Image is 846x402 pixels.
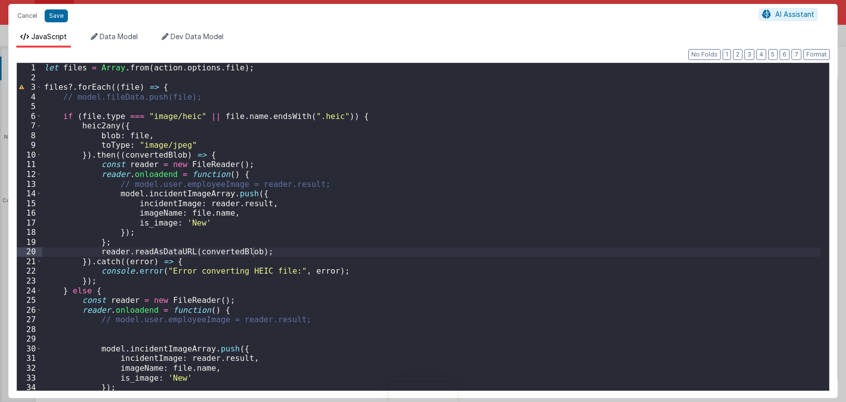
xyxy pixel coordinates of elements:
button: Save [45,9,68,22]
div: 7 [17,121,42,131]
div: 28 [17,325,42,335]
div: 4 [17,92,42,102]
button: AI Assistant [759,8,818,21]
button: 7 [791,49,801,60]
div: 23 [17,276,42,286]
div: 24 [17,286,42,296]
div: 1 [17,63,42,73]
div: 6 [17,112,42,121]
button: 2 [733,49,742,60]
button: 1 [723,49,731,60]
div: 16 [17,208,42,218]
div: 31 [17,353,42,363]
div: 13 [17,179,42,189]
div: 22 [17,266,42,276]
button: Cancel [12,9,42,23]
div: 20 [17,247,42,257]
div: 12 [17,170,42,179]
div: 2 [17,73,42,83]
div: 19 [17,237,42,247]
div: 26 [17,305,42,315]
span: Dev Data Model [170,32,224,41]
div: 11 [17,160,42,170]
div: 30 [17,344,42,354]
button: 4 [756,49,766,60]
div: 33 [17,373,42,383]
div: 10 [17,150,42,160]
div: 3 [17,82,42,92]
div: 34 [17,383,42,393]
button: 6 [780,49,790,60]
div: 21 [17,257,42,267]
button: Format [803,49,830,60]
span: Data Model [100,32,138,41]
div: 15 [17,199,42,209]
div: 18 [17,228,42,237]
div: 8 [17,131,42,141]
div: 17 [17,218,42,228]
span: AI Assistant [775,10,814,18]
div: 25 [17,295,42,305]
div: 29 [17,334,42,344]
button: 3 [744,49,754,60]
span: JavaScript [31,32,67,41]
div: 14 [17,189,42,199]
div: 27 [17,315,42,325]
div: 32 [17,363,42,373]
button: 5 [768,49,778,60]
button: No Folds [688,49,721,60]
div: 9 [17,140,42,150]
div: 5 [17,102,42,112]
